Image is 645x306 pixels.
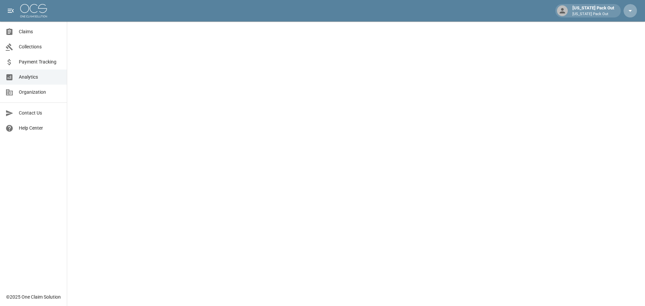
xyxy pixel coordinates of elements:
[19,110,61,117] span: Contact Us
[4,4,17,17] button: open drawer
[19,89,61,96] span: Organization
[6,294,61,300] div: © 2025 One Claim Solution
[19,74,61,81] span: Analytics
[67,21,645,304] iframe: Embedded Dashboard
[20,4,47,17] img: ocs-logo-white-transparent.png
[19,125,61,132] span: Help Center
[570,5,617,17] div: [US_STATE] Pack Out
[19,58,61,65] span: Payment Tracking
[19,43,61,50] span: Collections
[19,28,61,35] span: Claims
[572,11,614,17] p: [US_STATE] Pack Out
